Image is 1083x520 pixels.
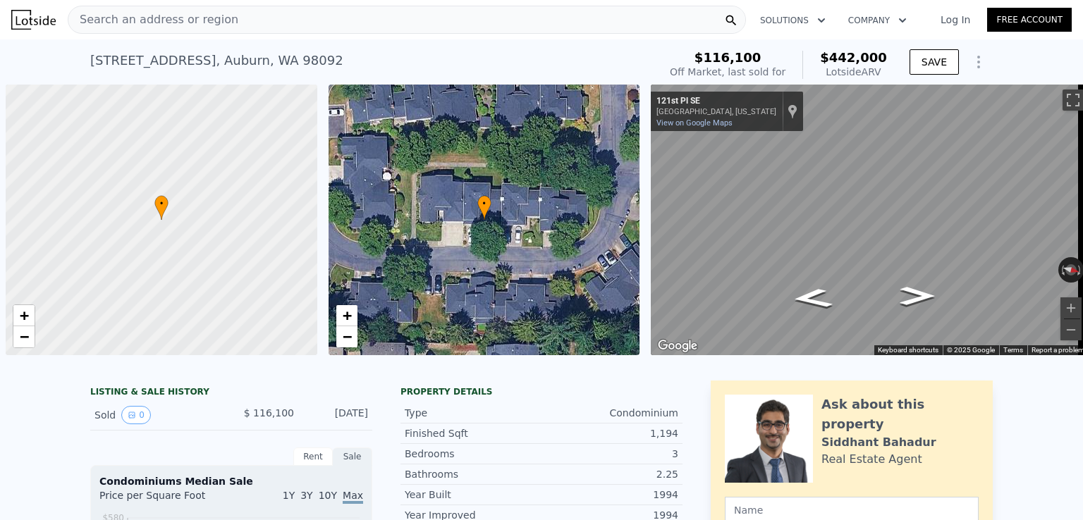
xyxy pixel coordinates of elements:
[342,328,351,345] span: −
[670,65,785,79] div: Off Market, last sold for
[94,406,220,424] div: Sold
[821,434,936,451] div: Siddhant Bahadur
[405,447,541,461] div: Bedrooms
[20,307,29,324] span: +
[99,488,231,511] div: Price per Square Foot
[343,490,363,504] span: Max
[90,51,343,70] div: [STREET_ADDRESS] , Auburn , WA 98092
[695,50,761,65] span: $116,100
[336,326,357,347] a: Zoom out
[244,407,294,419] span: $ 116,100
[342,307,351,324] span: +
[13,326,35,347] a: Zoom out
[154,197,169,210] span: •
[775,283,850,313] path: Go Southeast, 121st Pl SE
[293,447,333,466] div: Rent
[788,104,797,119] a: Show location on map
[878,345,938,355] button: Keyboard shortcuts
[333,447,372,466] div: Sale
[947,346,995,354] span: © 2025 Google
[405,426,541,440] div: Finished Sqft
[910,49,959,75] button: SAVE
[283,490,295,501] span: 1Y
[654,337,701,355] img: Google
[1060,319,1082,340] button: Zoom out
[305,406,368,424] div: [DATE]
[405,406,541,420] div: Type
[13,305,35,326] a: Zoom in
[656,118,733,128] a: View on Google Maps
[11,10,56,30] img: Lotside
[987,8,1072,32] a: Free Account
[749,8,837,33] button: Solutions
[477,195,491,220] div: •
[300,490,312,501] span: 3Y
[68,11,238,28] span: Search an address or region
[405,488,541,502] div: Year Built
[656,107,776,116] div: [GEOGRAPHIC_DATA], [US_STATE]
[924,13,987,27] a: Log In
[541,406,678,420] div: Condominium
[1058,257,1066,283] button: Rotate counterclockwise
[886,283,950,309] path: Go North, 121st Pl SE
[405,467,541,481] div: Bathrooms
[541,488,678,502] div: 1994
[654,337,701,355] a: Open this area in Google Maps (opens a new window)
[541,426,678,440] div: 1,194
[90,386,372,400] div: LISTING & SALE HISTORY
[837,8,918,33] button: Company
[965,48,993,76] button: Show Options
[821,395,979,434] div: Ask about this property
[656,96,776,107] div: 121st Pl SE
[121,406,151,424] button: View historical data
[820,50,887,65] span: $442,000
[477,197,491,210] span: •
[336,305,357,326] a: Zoom in
[1003,346,1023,354] a: Terms (opens in new tab)
[20,328,29,345] span: −
[821,451,922,468] div: Real Estate Agent
[400,386,683,397] div: Property details
[1060,297,1082,318] button: Zoom in
[541,467,678,481] div: 2.25
[319,490,337,501] span: 10Y
[541,447,678,461] div: 3
[154,195,169,220] div: •
[820,65,887,79] div: Lotside ARV
[99,474,363,488] div: Condominiums Median Sale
